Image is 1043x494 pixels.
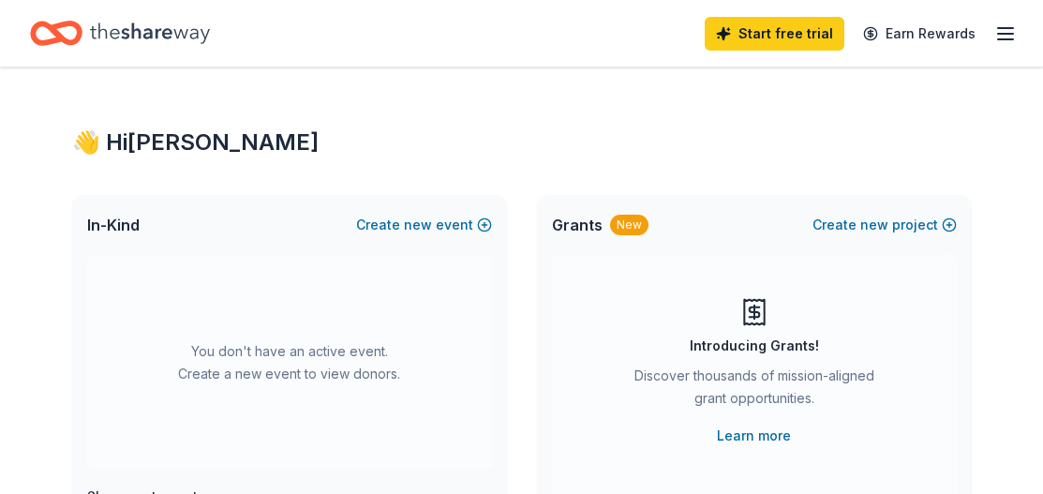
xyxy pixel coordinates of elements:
div: New [610,215,648,235]
span: new [860,214,888,236]
a: Earn Rewards [852,17,987,51]
div: Introducing Grants! [690,335,819,357]
span: Grants [552,214,603,236]
span: new [404,214,432,236]
div: 👋 Hi [PERSON_NAME] [72,127,972,157]
a: Learn more [717,425,791,447]
button: Createnewevent [356,214,492,236]
div: Discover thousands of mission-aligned grant opportunities. [627,365,882,417]
a: Start free trial [705,17,844,51]
a: Home [30,11,210,55]
button: Createnewproject [812,214,957,236]
span: In-Kind [87,214,140,236]
div: You don't have an active event. Create a new event to view donors. [87,255,492,471]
